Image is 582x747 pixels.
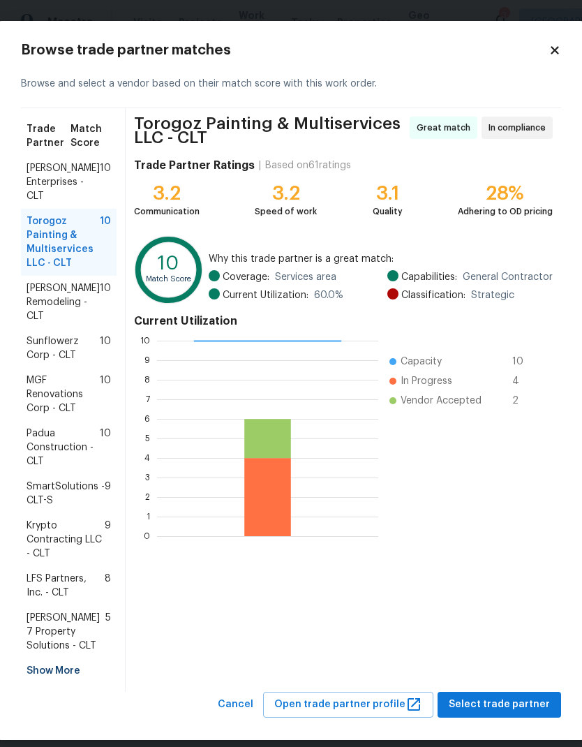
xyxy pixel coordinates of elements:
[223,270,269,284] span: Coverage:
[100,161,111,203] span: 10
[100,281,111,323] span: 10
[144,531,150,540] text: 0
[27,122,70,150] span: Trade Partner
[255,158,265,172] div: |
[145,473,150,481] text: 3
[134,314,553,328] h4: Current Utilization
[27,373,100,415] span: MGF Renovations Corp - CLT
[401,270,457,284] span: Capabilities:
[100,427,111,468] span: 10
[105,480,111,508] span: 9
[21,43,549,57] h2: Browse trade partner matches
[223,288,308,302] span: Current Utilization:
[438,692,561,718] button: Select trade partner
[209,252,553,266] span: Why this trade partner is a great match:
[145,492,150,501] text: 2
[417,121,476,135] span: Great match
[458,205,553,219] div: Adhering to OD pricing
[134,117,405,145] span: Torogoz Painting & Multiservices LLC - CLT
[144,414,150,422] text: 6
[463,270,553,284] span: General Contractor
[263,692,433,718] button: Open trade partner profile
[314,288,343,302] span: 60.0 %
[27,214,100,270] span: Torogoz Painting & Multiservices LLC - CLT
[27,334,100,362] span: Sunflowerz Corp - CLT
[401,355,442,369] span: Capacity
[401,394,482,408] span: Vendor Accepted
[27,611,105,653] span: [PERSON_NAME] 7 Property Solutions - CLT
[146,275,191,283] text: Match Score
[255,186,317,200] div: 3.2
[401,288,465,302] span: Classification:
[512,355,535,369] span: 10
[449,696,550,713] span: Select trade partner
[275,270,336,284] span: Services area
[471,288,514,302] span: Strategic
[134,186,200,200] div: 3.2
[27,519,105,561] span: Krypto Contracting LLC - CLT
[147,512,150,520] text: 1
[144,375,150,383] text: 8
[144,453,150,461] text: 4
[105,611,111,653] span: 5
[105,519,111,561] span: 9
[100,373,111,415] span: 10
[158,254,179,273] text: 10
[218,696,253,713] span: Cancel
[488,121,551,135] span: In compliance
[27,161,100,203] span: [PERSON_NAME] Enterprises - CLT
[458,186,553,200] div: 28%
[265,158,351,172] div: Based on 61 ratings
[401,374,452,388] span: In Progress
[146,394,150,403] text: 7
[134,205,200,219] div: Communication
[70,122,111,150] span: Match Score
[212,692,259,718] button: Cancel
[100,214,111,270] span: 10
[21,60,561,108] div: Browse and select a vendor based on their match score with this work order.
[255,205,317,219] div: Speed of work
[105,572,111,600] span: 8
[140,336,150,344] text: 10
[145,434,150,442] text: 5
[512,374,535,388] span: 4
[21,658,117,683] div: Show More
[373,205,403,219] div: Quality
[27,427,100,468] span: Padua Construction - CLT
[27,480,105,508] span: SmartSolutions - CLT-S
[27,572,105,600] span: LFS Partners, Inc. - CLT
[512,394,535,408] span: 2
[134,158,255,172] h4: Trade Partner Ratings
[274,696,422,713] span: Open trade partner profile
[373,186,403,200] div: 3.1
[27,281,100,323] span: [PERSON_NAME] Remodeling - CLT
[100,334,111,362] span: 10
[144,355,150,364] text: 9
